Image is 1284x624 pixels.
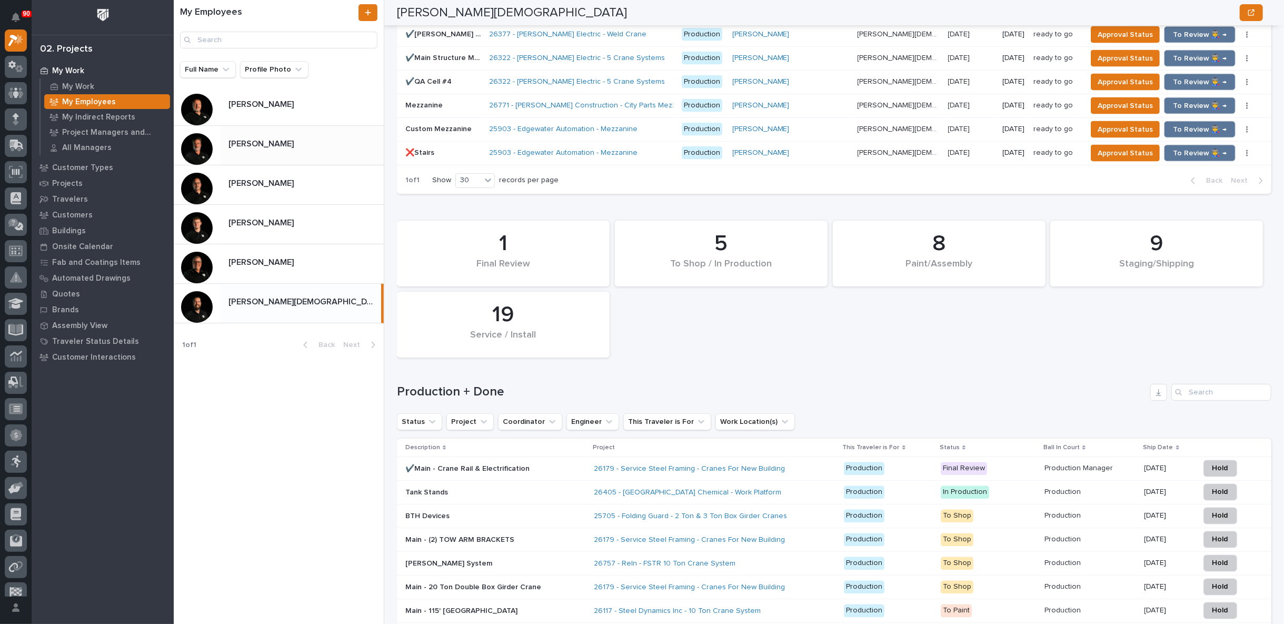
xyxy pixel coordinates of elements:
div: Production [844,510,884,523]
div: Notifications90 [13,13,27,29]
div: 19 [415,302,592,328]
span: Approval Status [1098,28,1153,41]
p: [PERSON_NAME] [228,216,296,228]
p: Production [1044,486,1083,497]
button: Approval Status [1091,50,1160,67]
button: Hold [1203,555,1237,572]
a: [PERSON_NAME][PERSON_NAME] [174,86,384,126]
p: records per page [499,176,559,185]
p: [PERSON_NAME] [228,97,296,110]
span: Hold [1212,486,1228,499]
div: In Production [941,486,989,499]
a: Brands [32,302,174,318]
a: My Work [41,79,174,94]
div: Staging/Shipping [1068,259,1245,281]
div: Production [682,52,722,65]
a: All Managers [41,140,174,155]
a: 26179 - Service Steel Framing - Cranes For New Building [594,464,785,473]
button: Status [397,413,442,430]
a: [PERSON_NAME] [732,54,790,63]
button: Approval Status [1091,121,1160,138]
p: Buildings [52,226,86,236]
p: Quotes [52,290,80,299]
button: Engineer [566,413,619,430]
a: My Indirect Reports [41,110,174,124]
p: ready to go [1033,99,1075,110]
a: Project Managers and Engineers [41,125,174,140]
a: [PERSON_NAME] [732,125,790,134]
button: Hold [1203,508,1237,524]
button: Approval Status [1091,145,1160,162]
p: [DATE] [1144,512,1191,521]
div: Production [682,99,722,112]
button: Approval Status [1091,74,1160,91]
p: BTH Devices [405,512,585,521]
a: [PERSON_NAME][PERSON_NAME] [174,244,384,284]
button: This Traveler is For [623,413,711,430]
button: To Review 👨‍🏭 → [1164,26,1236,43]
button: Back [295,340,339,350]
span: To Review 👨‍🏭 → [1173,76,1227,88]
div: To Paint [941,605,972,618]
div: Production [682,75,722,88]
button: Next [339,340,384,350]
a: 26322 - [PERSON_NAME] Electric - 5 Crane Systems [489,54,665,63]
a: [PERSON_NAME][PERSON_NAME] [174,165,384,205]
p: Mezzanine [405,99,445,110]
p: ready to go [1033,28,1075,39]
p: [PERSON_NAME] [228,137,296,149]
p: Production [1044,557,1083,568]
div: 30 [456,175,481,186]
a: Fab and Coatings Items [32,254,174,270]
div: To Shop [941,510,973,523]
input: Search [180,32,377,48]
p: [DATE] [1144,464,1191,473]
div: To Shop [941,581,973,594]
div: Final Review [941,462,987,476]
tr: ✔️[PERSON_NAME] System✔️[PERSON_NAME] System 26377 - [PERSON_NAME] Electric - Weld Crane Producti... [397,23,1271,46]
button: Back [1182,176,1227,185]
button: To Review 👨‍🏭 → [1164,74,1236,91]
p: Project [593,442,615,453]
div: Final Review [415,259,592,281]
p: [PERSON_NAME][DEMOGRAPHIC_DATA] [858,99,942,110]
span: Hold [1212,557,1228,570]
input: Search [1171,384,1271,401]
button: To Review 👨‍🏭 → [1164,145,1236,162]
button: Notifications [5,6,27,28]
a: Customers [32,207,174,223]
span: Hold [1212,581,1228,593]
span: Approval Status [1098,100,1153,112]
tr: ✔️Main - Crane Rail & Electrification26179 - Service Steel Framing - Cranes For New Building Prod... [397,457,1271,481]
a: [PERSON_NAME] [732,101,790,110]
p: Customers [52,211,93,220]
span: To Review 👨‍🏭 → [1173,123,1227,136]
p: Onsite Calendar [52,242,113,252]
p: My Work [52,66,84,76]
div: Production [682,123,722,136]
p: [DATE] [948,28,972,39]
p: ❌Stairs [405,146,436,157]
p: All Managers [62,143,112,153]
p: [DATE] [1144,488,1191,497]
p: [DATE] [1144,559,1191,568]
p: Production Manager [1044,462,1115,473]
p: ✔️Main - Crane Rail & Electrification [405,464,585,473]
p: [DATE] [948,52,972,63]
a: 26377 - [PERSON_NAME] Electric - Weld Crane [489,30,646,39]
tr: Main - (2) TOW ARM BRACKETS26179 - Service Steel Framing - Cranes For New Building ProductionTo S... [397,528,1271,552]
div: 1 [415,231,592,257]
span: Back [1200,176,1222,185]
p: [PERSON_NAME] [228,176,296,189]
div: 9 [1068,231,1245,257]
p: Production [1044,510,1083,521]
a: 26179 - Service Steel Framing - Cranes For New Building [594,536,785,544]
p: 1 of 1 [397,167,428,193]
img: Workspace Logo [93,5,113,25]
div: Production [844,533,884,547]
a: 26179 - Service Steel Framing - Cranes For New Building [594,583,785,592]
tr: ✔️Main Structure Mounted 5 Ton Crane System (Bridges (x4))✔️Main Structure Mounted 5 Ton Crane Sy... [397,46,1271,70]
button: To Review 👨‍🏭 → [1164,50,1236,67]
p: Description [405,442,440,453]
